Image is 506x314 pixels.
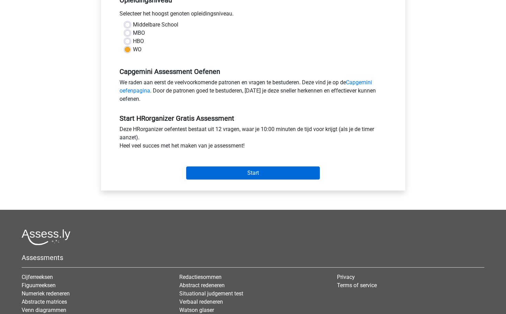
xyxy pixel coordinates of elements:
a: Verbaal redeneren [179,299,223,305]
a: Abstracte matrices [22,299,67,305]
a: Situational judgement test [179,290,243,297]
label: WO [133,45,142,54]
a: Capgemini oefenpagina [120,79,372,94]
input: Start [186,166,320,180]
a: Venn diagrammen [22,307,66,313]
div: We raden aan eerst de veelvoorkomende patronen en vragen te bestuderen. Deze vind je op de . Door... [114,78,392,106]
a: Numeriek redeneren [22,290,70,297]
div: Deze HRorganizer oefentest bestaat uit 12 vragen, waar je 10:00 minuten de tijd voor krijgt (als ... [114,125,392,153]
a: Watson glaser [179,307,214,313]
a: Privacy [337,274,355,280]
label: Middelbare School [133,21,178,29]
label: HBO [133,37,144,45]
label: MBO [133,29,145,37]
a: Figuurreeksen [22,282,56,289]
div: Selecteer het hoogst genoten opleidingsniveau. [114,10,392,21]
h5: Capgemini Assessment Oefenen [120,67,387,76]
a: Abstract redeneren [179,282,225,289]
img: Assessly logo [22,229,70,245]
h5: Assessments [22,253,484,262]
h5: Start HRorganizer Gratis Assessment [120,114,387,122]
a: Redactiesommen [179,274,222,280]
a: Cijferreeksen [22,274,53,280]
a: Terms of service [337,282,377,289]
